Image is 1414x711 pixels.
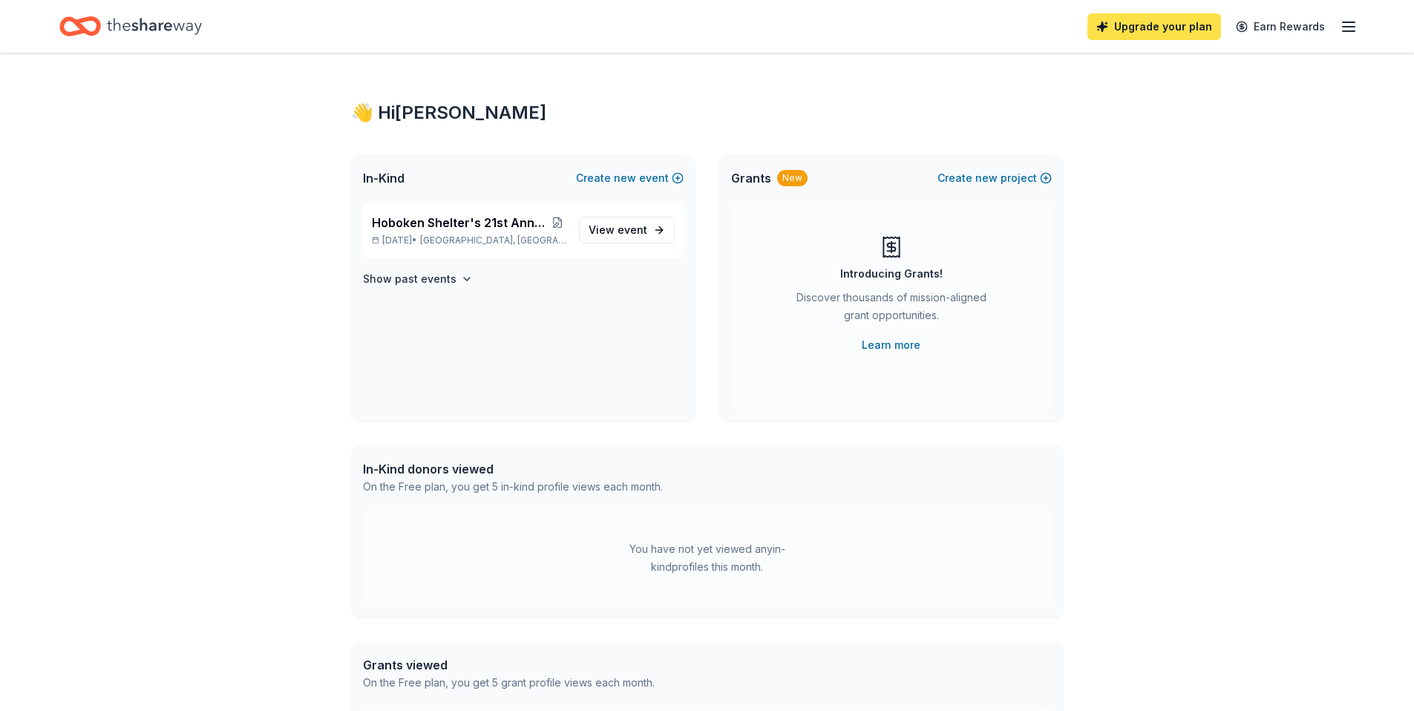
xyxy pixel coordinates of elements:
a: View event [579,217,675,243]
button: Show past events [363,270,473,288]
button: Createnewproject [937,169,1052,187]
span: new [614,169,636,187]
button: Createnewevent [576,169,684,187]
span: event [618,223,647,236]
span: Hoboken Shelter's 21st Annual Winter Auction [372,214,548,232]
span: new [975,169,998,187]
h4: Show past events [363,270,456,288]
a: Upgrade your plan [1087,13,1221,40]
div: Grants viewed [363,656,655,674]
div: Discover thousands of mission-aligned grant opportunities. [791,289,992,330]
div: 👋 Hi [PERSON_NAME] [351,101,1064,125]
div: On the Free plan, you get 5 in-kind profile views each month. [363,478,663,496]
a: Learn more [862,336,920,354]
a: Earn Rewards [1227,13,1334,40]
p: [DATE] • [372,235,567,246]
span: [GEOGRAPHIC_DATA], [GEOGRAPHIC_DATA] [420,235,566,246]
span: View [589,221,647,239]
div: Introducing Grants! [840,265,943,283]
div: On the Free plan, you get 5 grant profile views each month. [363,674,655,692]
span: In-Kind [363,169,405,187]
a: Home [59,9,202,44]
span: Grants [731,169,771,187]
div: New [777,170,808,186]
div: In-Kind donors viewed [363,460,663,478]
div: You have not yet viewed any in-kind profiles this month. [615,540,800,576]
